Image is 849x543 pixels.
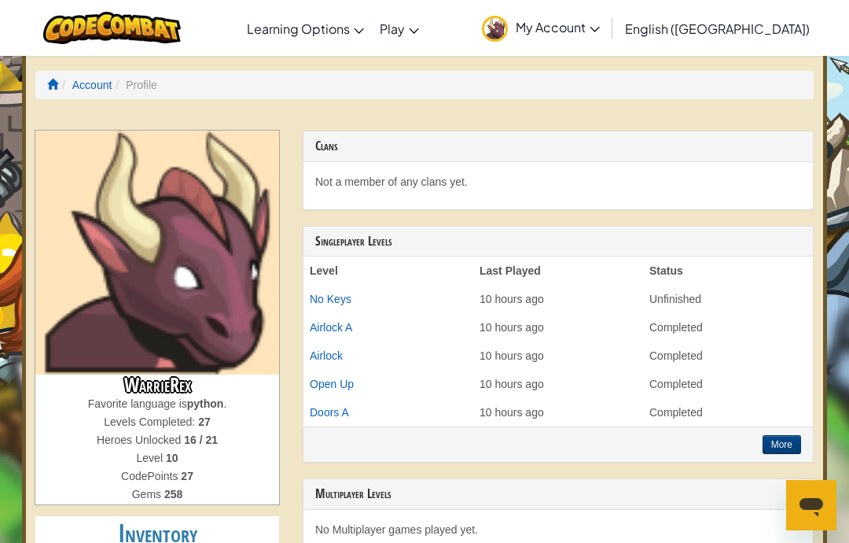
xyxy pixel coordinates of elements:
td: Unfinished [643,285,813,313]
td: Completed [643,342,813,370]
td: 10 hours ago [473,398,643,427]
button: More [763,435,801,454]
h3: Multiplayer Levels [315,487,801,501]
td: 10 hours ago [473,313,643,342]
td: 10 hours ago [473,342,643,370]
th: Status [643,257,813,285]
a: Account [72,79,112,91]
h3: Clans [315,139,801,153]
span: Gems [132,488,164,501]
th: Level [303,257,473,285]
span: Level [137,452,166,464]
h3: Singleplayer Levels [315,235,801,249]
td: 10 hours ago [473,285,643,313]
a: My Account [474,3,608,53]
span: My Account [516,19,600,35]
a: Open Up [310,378,354,390]
span: CodePoints [121,470,181,482]
span: Play [380,20,405,37]
td: Completed [643,398,813,427]
span: English ([GEOGRAPHIC_DATA]) [625,20,810,37]
a: Airlock [310,349,343,362]
strong: 27 [198,416,211,428]
iframe: Button to launch messaging window [786,480,836,530]
h3: WarrieRex [35,375,279,396]
strong: 10 [166,452,178,464]
img: CodeCombat logo [43,12,181,44]
span: Levels Completed: [104,416,198,428]
p: Not a member of any clans yet. [315,174,801,190]
li: Profile [112,77,156,93]
a: Airlock A [310,321,352,334]
img: avatar [482,16,508,42]
strong: 258 [164,488,182,501]
span: . [223,397,226,410]
a: English ([GEOGRAPHIC_DATA]) [617,7,818,50]
a: Doors A [310,406,349,419]
a: No Keys [310,293,351,305]
strong: python [187,397,224,410]
strong: 16 / 21 [184,434,218,446]
td: 10 hours ago [473,370,643,398]
a: Learning Options [239,7,372,50]
span: Favorite language is [88,397,187,410]
th: Last Played [473,257,643,285]
a: Play [372,7,427,50]
td: Completed [643,313,813,342]
strong: 27 [181,470,193,482]
span: Heroes Unlocked [97,434,184,446]
td: Completed [643,370,813,398]
p: No Multiplayer games played yet. [315,522,801,537]
span: Learning Options [247,20,350,37]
